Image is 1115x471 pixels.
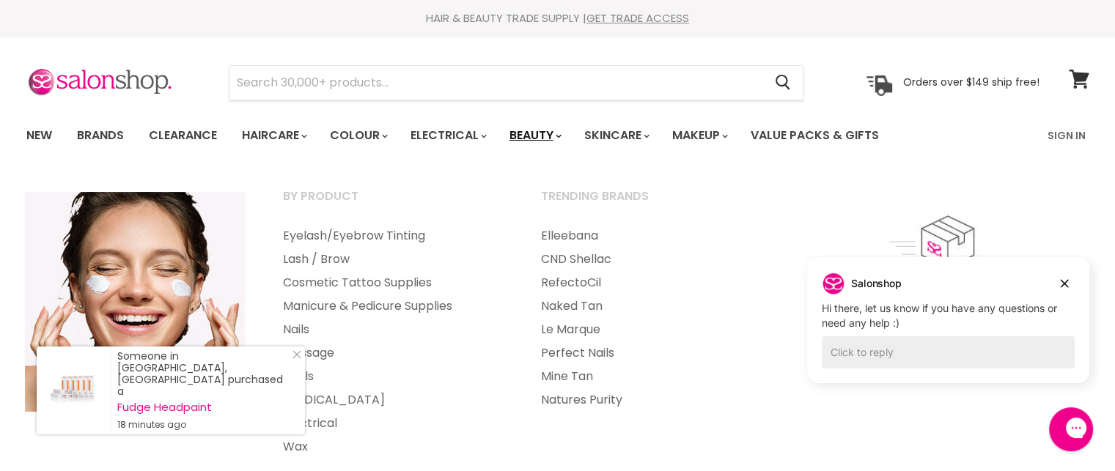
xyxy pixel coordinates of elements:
[231,120,316,151] a: Haircare
[1042,402,1100,456] iframe: Gorgias live chat messenger
[265,248,520,271] a: Lash / Brow
[523,318,778,341] a: Le Marque
[573,120,658,151] a: Skincare
[523,388,778,412] a: Natures Purity
[265,388,520,412] a: [MEDICAL_DATA]
[586,10,689,26] a: GET TRADE ACCESS
[523,365,778,388] a: Mine Tan
[523,341,778,365] a: Perfect Nails
[66,120,135,151] a: Brands
[8,114,1108,157] nav: Main
[8,11,1108,26] div: HAIR & BEAUTY TRADE SUPPLY |
[265,271,520,294] a: Cosmetic Tattoo Supplies
[764,66,803,100] button: Search
[265,294,520,318] a: Manicure & Pedicure Supplies
[903,75,1039,89] p: Orders over $149 ship free!
[265,318,520,341] a: Nails
[498,120,570,151] a: Beauty
[523,185,778,221] a: Trending Brands
[15,114,965,157] ul: Main menu
[117,401,290,413] a: Fudge Headpaint
[229,66,764,100] input: Search
[400,120,496,151] a: Electrical
[117,350,290,431] div: Someone in [GEOGRAPHIC_DATA], [GEOGRAPHIC_DATA] purchased a
[265,224,520,459] ul: Main menu
[265,365,520,388] a: Tools
[661,120,737,151] a: Makeup
[319,120,397,151] a: Colour
[15,120,63,151] a: New
[523,271,778,294] a: RefectoCil
[138,120,228,151] a: Clearance
[265,185,520,221] a: By Product
[265,412,520,435] a: Electrical
[523,248,778,271] a: CND Shellac
[523,294,778,318] a: Naked Tan
[1039,120,1094,151] a: Sign In
[37,346,110,434] a: Visit product page
[523,224,778,412] ul: Main menu
[523,224,778,248] a: Elleebana
[287,350,301,365] a: Close Notification
[229,65,803,100] form: Product
[117,419,290,431] small: 18 minutes ago
[796,255,1100,405] iframe: Gorgias live chat campaigns
[292,350,301,359] svg: Close Icon
[265,224,520,248] a: Eyelash/Eyebrow Tinting
[740,120,890,151] a: Value Packs & Gifts
[265,341,520,365] a: Massage
[265,435,520,459] a: Wax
